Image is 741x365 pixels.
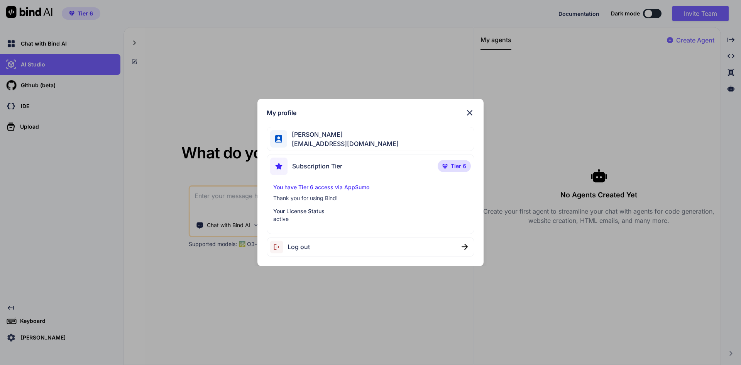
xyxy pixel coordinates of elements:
p: Your License Status [273,207,468,215]
img: subscription [270,158,288,175]
img: logout [270,241,288,253]
h1: My profile [267,108,296,117]
span: [EMAIL_ADDRESS][DOMAIN_NAME] [287,139,399,148]
img: close [465,108,474,117]
p: active [273,215,468,223]
img: premium [442,164,448,168]
span: Subscription Tier [292,161,342,171]
span: Log out [288,242,310,251]
span: Tier 6 [451,162,466,170]
img: profile [275,135,283,143]
img: close [462,244,468,250]
p: Thank you for using Bind! [273,194,468,202]
p: You have Tier 6 access via AppSumo [273,183,468,191]
span: [PERSON_NAME] [287,130,399,139]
